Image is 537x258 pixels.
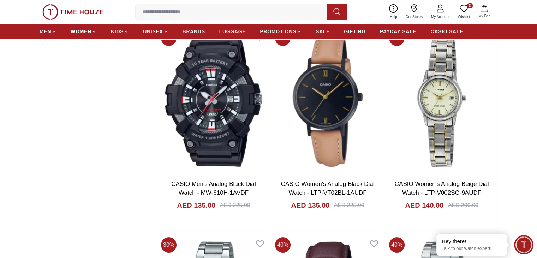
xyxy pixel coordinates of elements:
[316,25,330,38] a: SALE
[42,4,104,20] img: ...
[40,28,51,35] span: MEN
[71,25,97,38] a: WOMEN
[386,3,401,21] a: Help
[111,25,129,38] a: KIDS
[395,181,489,197] a: CASIO Women's Analog Beige Dial Watch - LTP-V002SG-9AUDF
[454,3,474,21] a: 0Wishlist
[161,237,177,253] span: 30 %
[272,28,383,174] img: CASIO Women's Analog Black Dial Watch - LTP-VT02BL-1AUDF
[260,25,302,38] a: PROMOTIONS
[401,3,427,21] a: Our Stores
[405,200,443,210] h4: AED 140.00
[386,28,497,174] img: CASIO Women's Analog Beige Dial Watch - LTP-V002SG-9AUDF
[442,238,502,245] div: Hey there!
[316,28,330,35] span: SALE
[183,25,205,38] a: BRANDS
[111,28,124,35] span: KIDS
[183,28,205,35] span: BRANDS
[219,28,246,35] span: LUGGAGE
[442,246,502,252] p: Talk to our watch expert!
[219,25,246,38] a: LUGGAGE
[474,4,495,20] button: My Bag
[448,201,478,210] div: AED 200.00
[143,28,163,35] span: UNISEX
[476,13,493,19] span: My Bag
[403,14,425,19] span: Our Stores
[275,237,291,253] span: 40 %
[334,201,364,210] div: AED 225.00
[344,25,366,38] a: GIFTING
[380,25,416,38] a: PAYDAY SALE
[177,200,215,210] h4: AED 135.00
[344,28,366,35] span: GIFTING
[387,14,400,19] span: Help
[514,235,533,254] div: Chat Widget
[171,181,256,197] a: CASIO Men's Analog Black Dial Watch - MW-610H-1AVDF
[143,25,168,38] a: UNISEX
[281,181,375,197] a: CASIO Women's Analog Black Dial Watch - LTP-VT02BL-1AUDF
[380,28,416,35] span: PAYDAY SALE
[260,28,296,35] span: PROMOTIONS
[430,28,463,35] span: CASIO SALE
[220,201,250,210] div: AED 225.00
[40,25,56,38] a: MEN
[158,28,269,174] img: CASIO Men's Analog Black Dial Watch - MW-610H-1AVDF
[291,200,329,210] h4: AED 135.00
[389,237,405,253] span: 40 %
[430,25,463,38] a: CASIO SALE
[455,14,473,19] span: Wishlist
[428,14,452,19] span: My Account
[71,28,91,35] span: WOMEN
[467,3,473,8] span: 0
